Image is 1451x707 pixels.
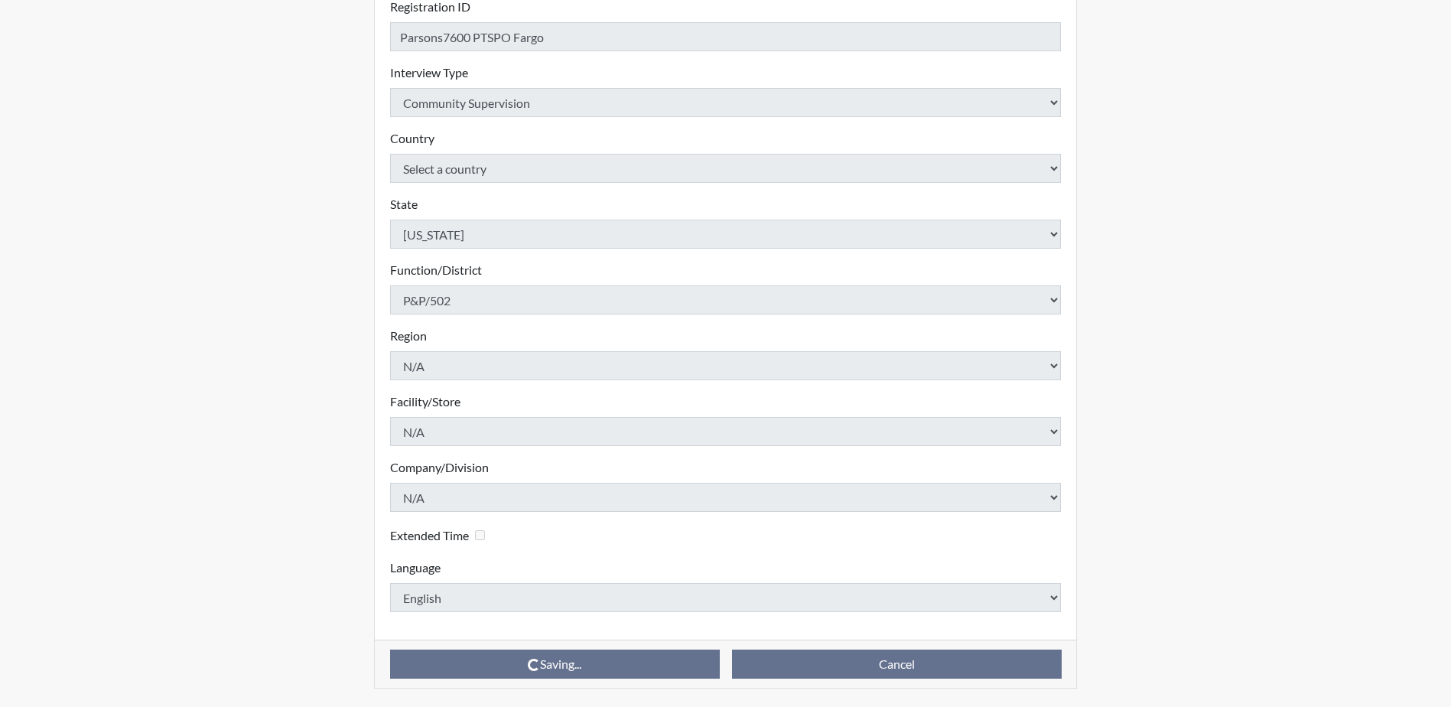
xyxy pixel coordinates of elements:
label: Extended Time [390,526,469,545]
label: Function/District [390,261,482,279]
label: Language [390,559,441,577]
input: Insert a Registration ID, which needs to be a unique alphanumeric value for each interviewee [390,22,1062,51]
label: Country [390,129,434,148]
label: Interview Type [390,64,468,82]
label: Region [390,327,427,345]
div: Checking this box will provide the interviewee with an accomodation of extra time to answer each ... [390,524,491,546]
label: State [390,195,418,213]
button: Saving... [390,650,720,679]
label: Company/Division [390,458,489,477]
button: Cancel [732,650,1062,679]
label: Facility/Store [390,393,460,411]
